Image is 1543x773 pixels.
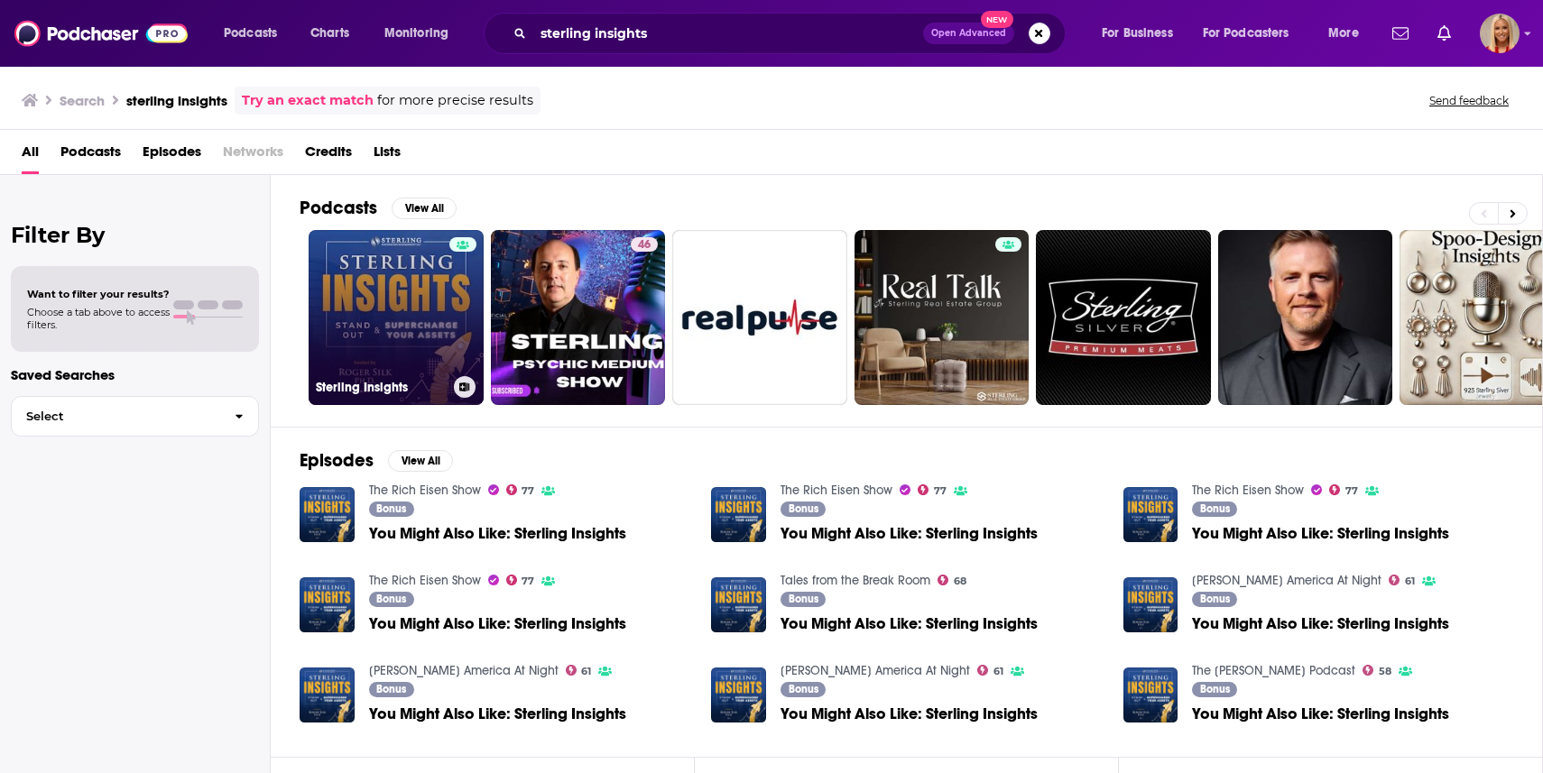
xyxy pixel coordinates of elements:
[374,137,401,174] a: Lists
[1089,19,1196,48] button: open menu
[1123,577,1178,632] img: You Might Also Like: Sterling Insights
[369,573,481,588] a: The Rich Eisen Show
[14,16,188,51] img: Podchaser - Follow, Share and Rate Podcasts
[931,29,1006,38] span: Open Advanced
[369,526,626,541] span: You Might Also Like: Sterling Insights
[1200,684,1230,695] span: Bonus
[522,577,534,585] span: 77
[938,575,966,585] a: 68
[506,575,535,585] a: 77
[60,92,105,109] h3: Search
[1192,706,1449,722] span: You Might Also Like: Sterling Insights
[1192,616,1449,631] a: You Might Also Like: Sterling Insights
[918,484,947,495] a: 77
[372,19,472,48] button: open menu
[12,410,220,422] span: Select
[981,11,1013,28] span: New
[977,665,1003,676] a: 61
[1191,19,1316,48] button: open menu
[781,526,1038,541] span: You Might Also Like: Sterling Insights
[310,21,349,46] span: Charts
[1480,14,1520,53] img: User Profile
[300,449,453,472] a: EpisodesView All
[711,577,766,632] img: You Might Also Like: Sterling Insights
[300,667,355,722] img: You Might Also Like: Sterling Insights
[781,706,1038,722] a: You Might Also Like: Sterling Insights
[993,667,1003,676] span: 61
[1389,575,1415,585] a: 61
[60,137,121,174] span: Podcasts
[224,21,277,46] span: Podcasts
[934,487,947,495] span: 77
[1123,667,1178,722] img: You Might Also Like: Sterling Insights
[789,684,818,695] span: Bonus
[566,665,592,676] a: 61
[369,616,626,631] a: You Might Also Like: Sterling Insights
[781,616,1038,631] a: You Might Also Like: Sterling Insights
[781,483,892,498] a: The Rich Eisen Show
[211,19,300,48] button: open menu
[1328,21,1359,46] span: More
[11,396,259,437] button: Select
[376,503,406,514] span: Bonus
[376,594,406,604] span: Bonus
[781,573,930,588] a: Tales from the Break Room
[1405,577,1415,585] span: 61
[305,137,352,174] a: Credits
[392,198,457,219] button: View All
[22,137,39,174] span: All
[1345,487,1358,495] span: 77
[1480,14,1520,53] span: Logged in as KymberleeBolden
[1424,93,1514,108] button: Send feedback
[506,484,535,495] a: 77
[1363,665,1391,676] a: 58
[316,380,447,395] h3: Sterling Insights
[631,237,658,252] a: 46
[789,594,818,604] span: Bonus
[27,288,170,300] span: Want to filter your results?
[300,577,355,632] img: You Might Also Like: Sterling Insights
[11,366,259,383] p: Saved Searches
[300,197,377,219] h2: Podcasts
[711,487,766,542] img: You Might Also Like: Sterling Insights
[711,667,766,722] a: You Might Also Like: Sterling Insights
[781,663,970,678] a: Rich Valdés America At Night
[143,137,201,174] a: Episodes
[1200,594,1230,604] span: Bonus
[789,503,818,514] span: Bonus
[309,230,484,405] a: Sterling Insights
[1102,21,1173,46] span: For Business
[242,90,374,111] a: Try an exact match
[1203,21,1289,46] span: For Podcasters
[522,487,534,495] span: 77
[300,487,355,542] a: You Might Also Like: Sterling Insights
[1192,526,1449,541] a: You Might Also Like: Sterling Insights
[1200,503,1230,514] span: Bonus
[369,483,481,498] a: The Rich Eisen Show
[1379,667,1391,676] span: 58
[581,667,591,676] span: 61
[923,23,1014,44] button: Open AdvancedNew
[1385,18,1416,49] a: Show notifications dropdown
[300,449,374,472] h2: Episodes
[638,236,651,254] span: 46
[1192,663,1355,678] a: The Richard Sherman Podcast
[376,684,406,695] span: Bonus
[223,137,283,174] span: Networks
[369,706,626,722] a: You Might Also Like: Sterling Insights
[377,90,533,111] span: for more precise results
[300,197,457,219] a: PodcastsView All
[1123,487,1178,542] img: You Might Also Like: Sterling Insights
[491,230,666,405] a: 46
[1192,573,1381,588] a: Rich Valdés America At Night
